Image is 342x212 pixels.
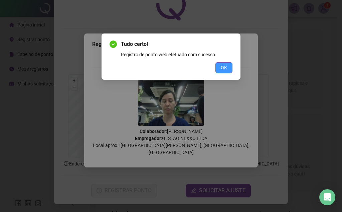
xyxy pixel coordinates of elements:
[121,40,232,48] span: Tudo certo!
[110,41,117,48] span: check-circle
[121,51,232,58] div: Registro de ponto web efetuado com sucesso.
[215,62,232,73] button: OK
[221,64,227,71] span: OK
[319,189,335,205] div: Open Intercom Messenger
